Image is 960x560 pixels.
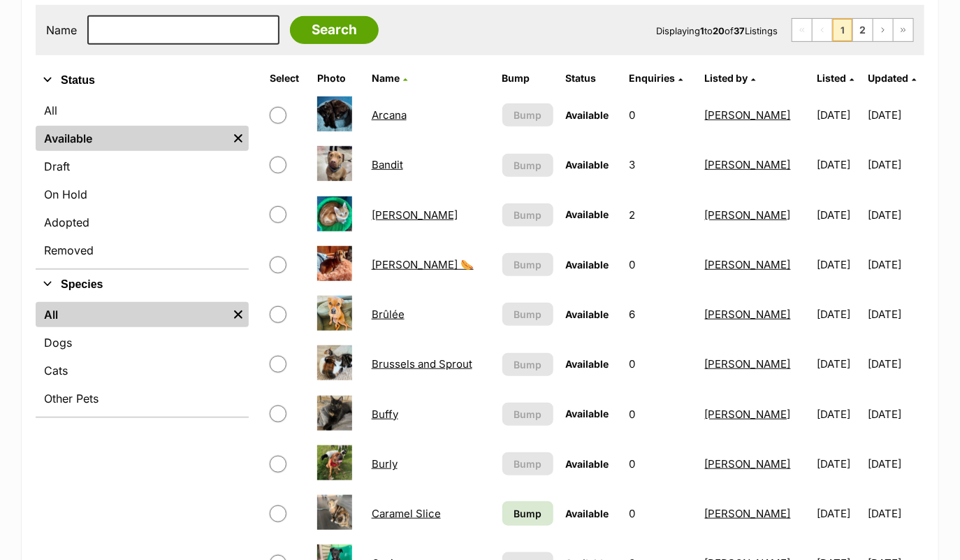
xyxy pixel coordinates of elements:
a: Caramel Slice [372,507,441,520]
td: 0 [624,91,698,139]
td: [DATE] [811,489,866,538]
a: [PERSON_NAME] [705,507,791,520]
a: [PERSON_NAME] 🌭 [372,258,474,271]
span: Bump [514,257,541,272]
span: Available [566,408,609,419]
td: 2 [624,191,698,239]
div: Species [36,299,249,417]
a: Last page [894,19,913,41]
a: Adopted [36,210,249,235]
button: Bump [502,103,553,127]
button: Bump [502,452,553,475]
td: [DATE] [868,440,923,488]
a: Cats [36,358,249,383]
td: [DATE] [868,489,923,538]
a: Page 2 [853,19,873,41]
span: Page 1 [833,19,852,41]
span: Bump [514,506,541,521]
td: 0 [624,440,698,488]
a: Other Pets [36,386,249,411]
td: 0 [624,489,698,538]
span: Bump [514,208,541,222]
label: Name [46,24,77,36]
a: Dogs [36,330,249,355]
td: 6 [624,290,698,338]
span: Available [566,109,609,121]
a: Brûlée [372,308,405,321]
span: Available [566,259,609,271]
a: Enquiries [630,72,683,84]
span: Available [566,159,609,171]
button: Bump [502,353,553,376]
button: Bump [502,203,553,227]
span: Available [566,308,609,320]
th: Select [264,67,310,89]
a: [PERSON_NAME] [705,308,791,321]
input: Search [290,16,379,44]
a: Arcana [372,108,407,122]
td: [DATE] [811,91,866,139]
span: Available [566,508,609,519]
a: Burly [372,457,398,471]
a: Name [372,72,407,84]
a: Updated [868,72,916,84]
span: Previous page [813,19,832,41]
a: [PERSON_NAME] [705,158,791,171]
a: Remove filter [228,302,249,327]
a: Listed [817,72,854,84]
span: Bump [514,357,541,372]
span: First page [792,19,812,41]
strong: 37 [734,25,745,36]
button: Species [36,275,249,294]
span: Bump [514,158,541,173]
a: All [36,302,228,327]
th: Status [560,67,623,89]
button: Status [36,71,249,89]
td: [DATE] [868,191,923,239]
span: Bump [514,457,541,471]
span: Bump [514,407,541,422]
a: On Hold [36,182,249,207]
a: Bump [502,501,553,526]
td: [DATE] [811,390,866,438]
td: 0 [624,240,698,289]
a: [PERSON_NAME] [705,208,791,222]
span: Updated [868,72,908,84]
a: [PERSON_NAME] [705,457,791,471]
a: [PERSON_NAME] [705,108,791,122]
td: [DATE] [811,191,866,239]
div: Status [36,95,249,268]
td: [DATE] [811,141,866,189]
button: Bump [502,154,553,177]
span: Bump [514,307,541,322]
button: Bump [502,403,553,426]
a: Buffy [372,408,398,421]
img: Brûlée [317,296,352,331]
span: Name [372,72,400,84]
a: Draft [36,154,249,179]
a: Removed [36,238,249,263]
td: [DATE] [811,240,866,289]
span: Available [566,208,609,220]
td: 3 [624,141,698,189]
td: [DATE] [868,340,923,388]
button: Bump [502,303,553,326]
span: Displaying to of Listings [656,25,778,36]
a: Bandit [372,158,403,171]
td: [DATE] [868,240,923,289]
nav: Pagination [792,18,914,42]
td: [DATE] [811,340,866,388]
a: Available [36,126,228,151]
td: [DATE] [868,390,923,438]
span: Listed [817,72,846,84]
th: Bump [497,67,559,89]
th: Photo [312,67,364,89]
span: Available [566,458,609,470]
a: Remove filter [228,126,249,151]
a: [PERSON_NAME] [705,408,791,421]
span: Bump [514,108,541,122]
strong: 20 [713,25,725,36]
a: Next page [873,19,893,41]
span: Available [566,358,609,370]
span: Listed by [705,72,748,84]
